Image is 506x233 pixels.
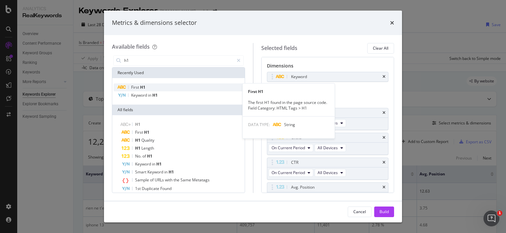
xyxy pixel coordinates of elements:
[382,75,385,79] div: times
[379,209,389,214] div: Build
[165,177,174,183] span: with
[112,43,150,50] div: Available fields
[141,137,154,143] span: Quality
[152,92,158,98] span: H1
[192,177,210,183] span: Metatags
[160,186,172,191] span: Found
[135,186,142,191] span: 1st
[382,111,385,115] div: times
[272,170,305,175] span: On Current Period
[135,129,144,135] span: First
[112,19,197,27] div: Metrics & dimensions selector
[373,45,388,51] div: Clear All
[131,92,148,98] span: Keyword
[269,169,313,177] button: On Current Period
[169,169,174,175] span: H1
[315,144,346,152] button: All Devices
[135,153,142,159] span: No.
[367,43,394,54] button: Clear All
[261,44,297,52] div: Selected fields
[148,92,152,98] span: in
[267,72,389,82] div: Keywordtimes
[291,184,315,191] div: Avg. Position
[142,153,147,159] span: of
[284,122,295,128] span: String
[382,136,385,140] div: times
[382,161,385,164] div: times
[150,177,155,183] span: of
[164,169,169,175] span: in
[152,161,156,167] span: in
[483,210,499,226] iframe: Intercom live chat
[140,84,145,90] span: H1
[104,11,402,222] div: modal
[144,129,149,135] span: H1
[180,177,192,183] span: Same
[267,133,389,155] div: ClickstimesOn Current PeriodAll Devices
[374,207,394,217] button: Build
[135,137,141,143] span: H1
[390,19,394,27] div: times
[124,56,234,66] input: Search by field name
[243,89,335,94] div: First H1
[112,68,245,78] div: Recently Used
[291,159,298,166] div: CTR
[135,169,147,175] span: Smart
[353,209,366,214] div: Cancel
[156,161,162,167] span: H1
[318,170,338,175] span: All Devices
[135,145,141,151] span: H1
[155,177,165,183] span: URLs
[135,161,152,167] span: Keyword
[147,153,152,159] span: H1
[267,182,389,205] div: Avg. PositiontimesOn Current PeriodAll Devices
[243,100,335,111] div: The first H1 found in the page source code. Field Category: HTML Tags > H1
[267,158,389,180] div: CTRtimesOn Current PeriodAll Devices
[348,207,372,217] button: Cancel
[267,63,389,72] div: Dimensions
[174,177,180,183] span: the
[131,84,140,90] span: First
[382,185,385,189] div: times
[147,169,164,175] span: Keyword
[142,186,160,191] span: Duplicate
[315,169,346,177] button: All Devices
[141,145,154,151] span: Length
[269,144,313,152] button: On Current Period
[248,122,270,128] span: DATA TYPE:
[318,145,338,151] span: All Devices
[135,121,140,127] span: H1
[135,177,150,183] span: Sample
[291,73,307,80] div: Keyword
[497,210,502,216] span: 1
[272,145,305,151] span: On Current Period
[112,105,245,115] div: All fields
